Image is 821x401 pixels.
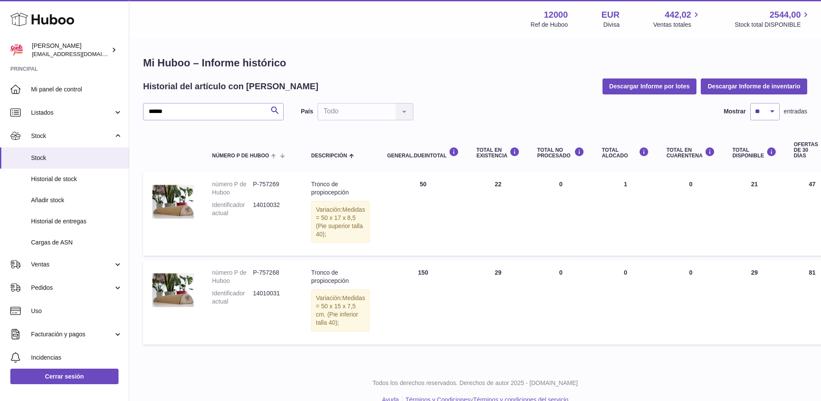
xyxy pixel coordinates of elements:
[689,181,693,188] span: 0
[32,42,109,58] div: [PERSON_NAME]
[212,180,253,197] dt: número P de Huboo
[143,56,807,70] h1: Mi Huboo – Informe histórico
[301,107,313,116] label: País
[311,180,370,197] div: Tronco de propiocepción
[31,307,122,315] span: Uso
[378,260,468,344] td: 150
[31,196,122,204] span: Añadir stock
[10,44,23,56] img: mar@ensuelofirme.com
[724,107,746,116] label: Mostrar
[735,9,811,29] a: 2544,00 Stock total DISPONIBLE
[316,206,365,238] span: Medidas = 50 x 17 x 8,5 (Pie superior talla 40);
[212,289,253,306] dt: Identificador actual
[31,238,122,247] span: Cargas de ASN
[528,260,593,344] td: 0
[311,269,370,285] div: Tronco de propiocepción
[136,379,814,387] p: Todos los derechos reservados. Derechos de autor 2025 - [DOMAIN_NAME]
[253,289,294,306] dd: 14010031
[253,269,294,285] dd: P-757268
[724,260,785,344] td: 29
[316,294,365,326] span: Medidas = 50 x 15 x 7,5 cm. (Pie inferior talla 40);
[653,9,701,29] a: 442,02 Ventas totales
[468,172,528,256] td: 22
[724,172,785,256] td: 21
[212,153,269,159] span: número P de Huboo
[732,147,776,159] div: Total DISPONIBLE
[689,269,693,276] span: 0
[387,147,459,159] div: general.dueInTotal
[31,132,113,140] span: Stock
[152,269,195,312] img: product image
[32,50,127,57] span: [EMAIL_ADDRESS][DOMAIN_NAME]
[31,154,122,162] span: Stock
[468,260,528,344] td: 29
[143,81,318,92] h2: Historial del artículo con [PERSON_NAME]
[31,330,113,338] span: Facturación y pagos
[735,21,811,29] span: Stock total DISPONIBLE
[593,172,658,256] td: 1
[152,180,195,223] img: product image
[31,354,122,362] span: Incidencias
[528,172,593,256] td: 0
[311,201,370,243] div: Variación:
[31,85,122,94] span: Mi panel de control
[31,175,122,183] span: Historial de stock
[770,9,801,21] span: 2544,00
[31,217,122,226] span: Historial de entregas
[653,21,701,29] span: Ventas totales
[602,9,620,21] strong: EUR
[311,289,370,332] div: Variación:
[10,369,119,384] a: Cerrar sesión
[212,201,253,217] dt: Identificador actual
[665,9,691,21] span: 442,02
[593,260,658,344] td: 0
[544,9,568,21] strong: 12000
[603,21,620,29] div: Divisa
[212,269,253,285] dt: número P de Huboo
[531,21,568,29] div: Ref de Huboo
[784,107,807,116] span: entradas
[31,109,113,117] span: Listados
[537,147,584,159] div: Total NO PROCESADO
[31,284,113,292] span: Pedidos
[602,78,697,94] button: Descargar Informe por lotes
[253,201,294,217] dd: 14010032
[311,153,347,159] span: Descripción
[602,147,649,159] div: Total ALOCADO
[378,172,468,256] td: 50
[253,180,294,197] dd: P-757269
[701,78,807,94] button: Descargar Informe de inventario
[31,260,113,269] span: Ventas
[476,147,520,159] div: Total en EXISTENCIA
[666,147,715,159] div: Total en CUARENTENA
